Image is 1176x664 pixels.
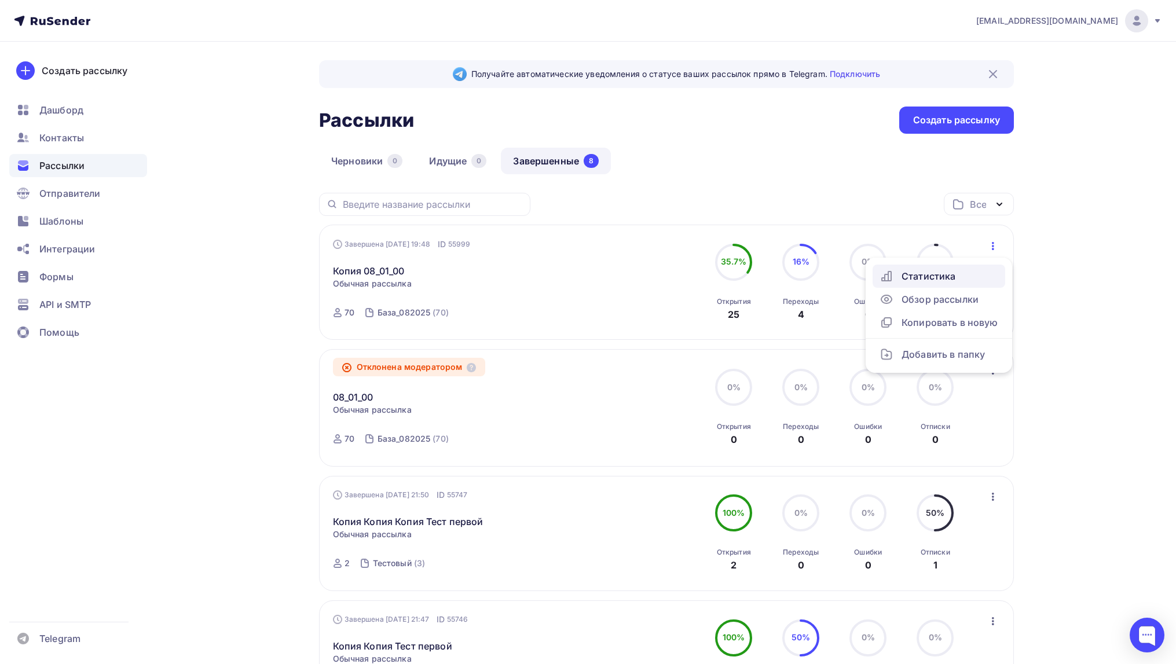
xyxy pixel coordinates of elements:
[437,489,445,501] span: ID
[783,548,819,557] div: Переходы
[976,15,1118,27] span: [EMAIL_ADDRESS][DOMAIN_NAME]
[372,554,427,573] a: Тестовый (3)
[921,548,950,557] div: Отписки
[373,557,412,569] div: Тестовый
[39,298,91,311] span: API и SMTP
[9,265,147,288] a: Формы
[798,307,804,321] div: 4
[970,197,986,211] div: Все
[794,382,808,392] span: 0%
[862,256,875,266] span: 0%
[345,557,350,569] div: 2
[929,382,942,392] span: 0%
[319,148,415,174] a: Черновики0
[343,198,523,211] input: Введите название рассылки
[921,422,950,431] div: Отписки
[798,558,804,572] div: 0
[387,154,402,168] div: 0
[9,182,147,205] a: Отправители
[471,154,486,168] div: 0
[333,390,373,404] a: 08_01_00
[376,430,450,448] a: База_082025 (70)
[333,264,405,278] a: Копия 08_01_00
[865,558,871,572] div: 0
[798,432,804,446] div: 0
[880,316,998,329] div: Копировать в новую
[438,239,446,250] span: ID
[333,404,412,416] span: Обычная рассылка
[880,269,998,283] div: Статистика
[471,68,880,80] span: Получайте автоматические уведомления о статусе ваших рассылок прямо в Telegram.
[447,489,468,501] span: 55747
[793,256,809,266] span: 16%
[880,292,998,306] div: Обзор рассылки
[854,422,882,431] div: Ошибки
[880,347,998,361] div: Добавить в папку
[378,307,431,318] div: База_082025
[932,432,939,446] div: 0
[333,358,486,376] div: Отклонена модератором
[333,614,468,625] div: Завершена [DATE] 21:47
[933,558,937,572] div: 1
[433,307,449,318] div: (70)
[414,557,425,569] div: (3)
[345,433,354,445] div: 70
[39,131,84,145] span: Контакты
[39,214,83,228] span: Шаблоны
[39,159,85,173] span: Рассылки
[333,639,452,653] a: Копия Копия Тест первой
[333,529,412,540] span: Обычная рассылка
[9,210,147,233] a: Шаблоны
[9,98,147,122] a: Дашборд
[854,548,882,557] div: Ошибки
[731,558,737,572] div: 2
[721,256,747,266] span: 35.7%
[862,508,875,518] span: 0%
[723,508,745,518] span: 100%
[433,433,449,445] div: (70)
[42,64,127,78] div: Создать рассылку
[925,256,946,266] span: 2.9%
[333,239,471,250] div: Завершена [DATE] 19:48
[9,126,147,149] a: Контакты
[717,422,751,431] div: Открытия
[584,154,599,168] div: 8
[794,508,808,518] span: 0%
[944,193,1014,215] button: Все
[447,614,468,625] span: 55746
[731,432,737,446] div: 0
[39,103,83,117] span: Дашборд
[39,242,95,256] span: Интеграции
[417,148,499,174] a: Идущие0
[378,433,431,445] div: База_082025
[728,307,739,321] div: 25
[717,548,751,557] div: Открытия
[913,113,1000,127] div: Создать рассылку
[792,632,810,642] span: 50%
[501,148,611,174] a: Завершенные8
[727,382,741,392] span: 0%
[39,325,79,339] span: Помощь
[865,432,871,446] div: 0
[717,297,751,306] div: Открытия
[854,297,882,306] div: Ошибки
[39,186,101,200] span: Отправители
[448,239,471,250] span: 55999
[39,270,74,284] span: Формы
[39,632,80,645] span: Telegram
[862,632,875,642] span: 0%
[865,307,871,321] div: 0
[929,632,942,642] span: 0%
[376,303,450,322] a: База_082025 (70)
[783,422,819,431] div: Переходы
[723,632,745,642] span: 100%
[333,515,483,529] a: Копия Копия Копия Тест первой
[9,154,147,177] a: Рассылки
[319,109,414,132] h2: Рассылки
[976,9,1162,32] a: [EMAIL_ADDRESS][DOMAIN_NAME]
[926,508,944,518] span: 50%
[453,67,467,81] img: Telegram
[783,297,819,306] div: Переходы
[333,278,412,289] span: Обычная рассылка
[862,382,875,392] span: 0%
